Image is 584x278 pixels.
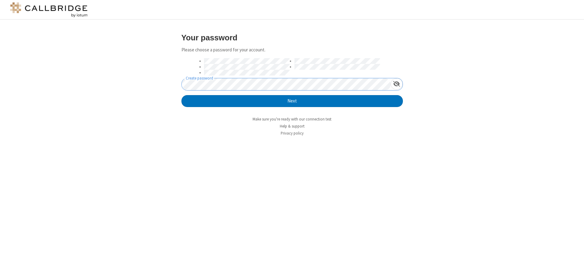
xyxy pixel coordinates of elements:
p: Please choose a password for your account. [181,46,403,54]
div: Show password [391,78,403,90]
h3: Your password [181,33,403,42]
a: Privacy policy [281,131,304,136]
a: Make sure you're ready with our connection test [253,117,331,122]
button: Next [181,95,403,107]
input: Create password [182,78,391,90]
a: Help & support [280,124,305,129]
img: logo@2x.png [9,2,89,17]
